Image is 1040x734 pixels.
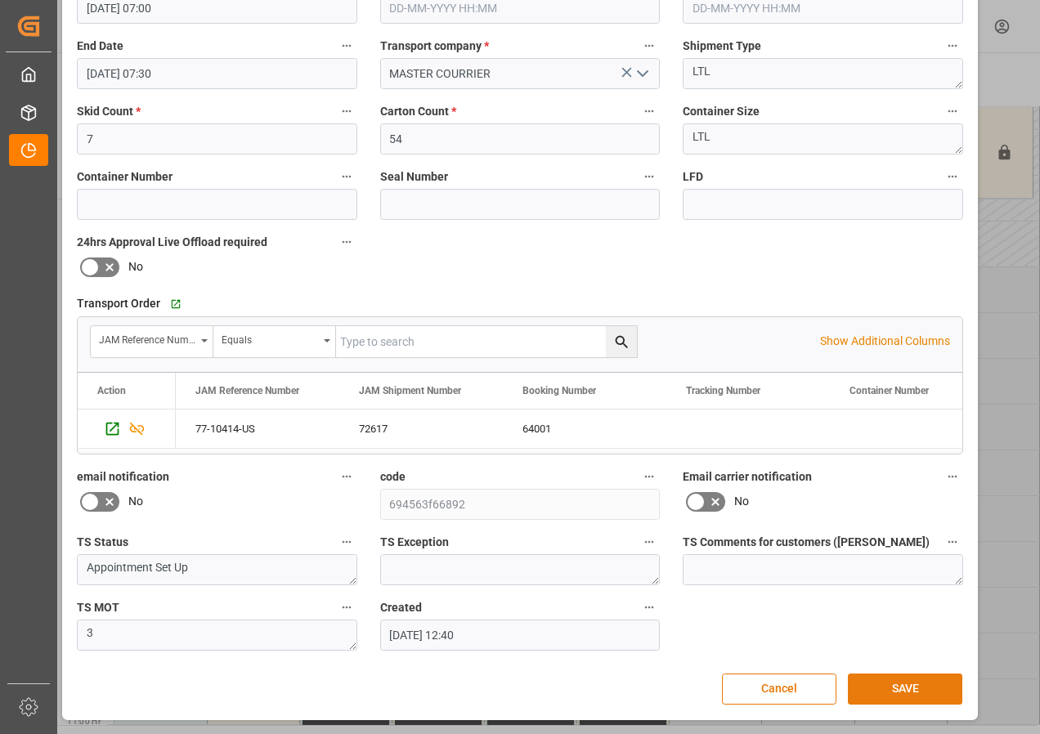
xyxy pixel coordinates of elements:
[77,534,128,551] span: TS Status
[639,531,660,553] button: TS Exception
[683,58,963,89] textarea: LTL
[99,329,195,347] div: JAM Reference Number
[639,597,660,618] button: Created
[77,38,123,55] span: End Date
[78,410,176,449] div: Press SPACE to select this row.
[380,103,456,120] span: Carton Count
[336,35,357,56] button: End Date
[942,531,963,553] button: TS Comments for customers ([PERSON_NAME])
[77,168,173,186] span: Container Number
[336,166,357,187] button: Container Number
[97,385,126,396] div: Action
[336,531,357,553] button: TS Status
[683,38,761,55] span: Shipment Type
[91,326,213,357] button: open menu
[336,466,357,487] button: email notification
[683,123,963,154] textarea: LTL
[222,329,318,347] div: Equals
[359,385,461,396] span: JAM Shipment Number
[77,295,160,312] span: Transport Order
[683,103,760,120] span: Container Size
[639,35,660,56] button: Transport company *
[683,534,930,551] span: TS Comments for customers ([PERSON_NAME])
[336,231,357,253] button: 24hrs Approval Live Offload required
[339,410,503,448] div: 72617
[336,101,357,122] button: Skid Count *
[128,258,143,275] span: No
[848,674,962,705] button: SAVE
[336,597,357,618] button: TS MOT
[77,234,267,251] span: 24hrs Approval Live Offload required
[77,103,141,120] span: Skid Count
[522,385,596,396] span: Booking Number
[630,61,654,87] button: open menu
[195,385,299,396] span: JAM Reference Number
[683,468,812,486] span: Email carrier notification
[639,166,660,187] button: Seal Number
[639,466,660,487] button: code
[77,554,357,585] textarea: Appointment Set Up
[639,101,660,122] button: Carton Count *
[683,168,703,186] span: LFD
[77,468,169,486] span: email notification
[176,410,339,448] div: 77-10414-US
[942,35,963,56] button: Shipment Type
[380,468,406,486] span: code
[336,326,637,357] input: Type to search
[213,326,336,357] button: open menu
[942,101,963,122] button: Container Size
[686,385,760,396] span: Tracking Number
[380,599,422,616] span: Created
[77,58,357,89] input: DD-MM-YYYY HH:MM
[128,493,143,510] span: No
[380,168,448,186] span: Seal Number
[722,674,836,705] button: Cancel
[77,620,357,651] textarea: 3
[942,166,963,187] button: LFD
[849,385,929,396] span: Container Number
[380,38,489,55] span: Transport company
[820,333,950,350] p: Show Additional Columns
[77,599,119,616] span: TS MOT
[380,534,449,551] span: TS Exception
[734,493,749,510] span: No
[380,620,661,651] input: DD-MM-YYYY HH:MM
[503,410,666,448] div: 64001
[606,326,637,357] button: search button
[942,466,963,487] button: Email carrier notification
